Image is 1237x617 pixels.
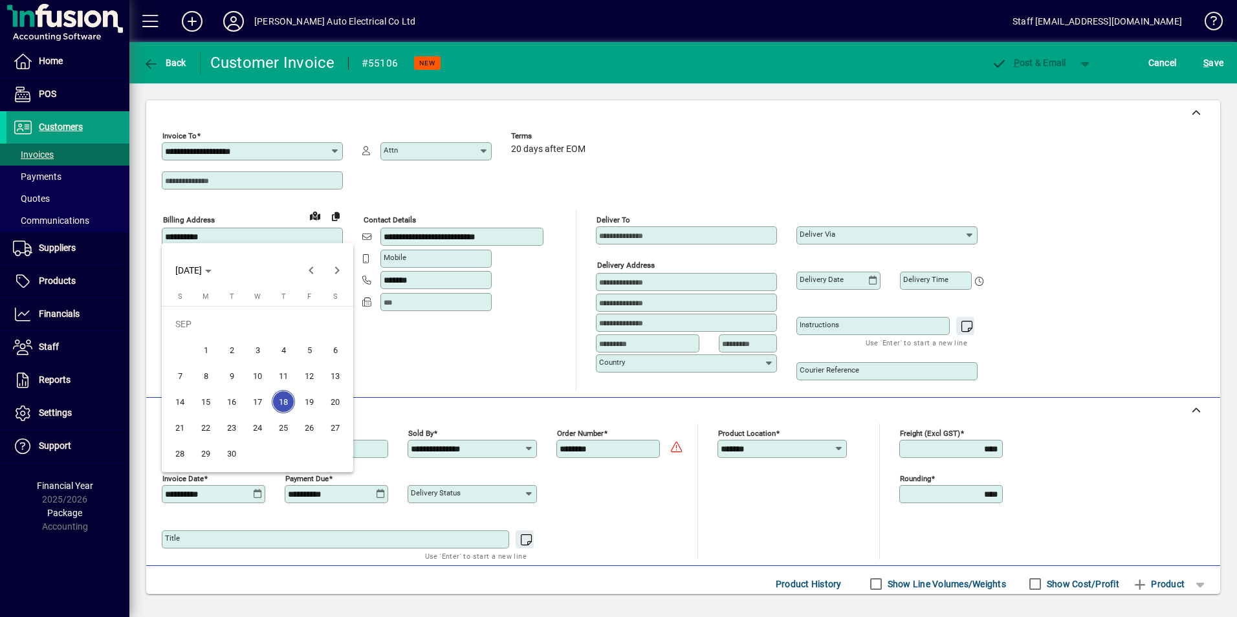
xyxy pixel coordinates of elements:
span: 25 [272,416,295,439]
span: 22 [194,416,217,439]
button: Fri Sep 26 2025 [296,415,322,440]
span: 19 [298,390,321,413]
span: 27 [323,416,347,439]
span: 6 [323,338,347,362]
span: 21 [168,416,192,439]
button: Mon Sep 22 2025 [193,415,219,440]
span: 5 [298,338,321,362]
span: 9 [220,364,243,387]
span: 4 [272,338,295,362]
span: 17 [246,390,269,413]
span: 23 [220,416,243,439]
button: Tue Sep 23 2025 [219,415,245,440]
span: 8 [194,364,217,387]
button: Sat Sep 06 2025 [322,337,348,363]
span: 12 [298,364,321,387]
button: Fri Sep 12 2025 [296,363,322,389]
button: Next month [324,257,350,283]
span: 7 [168,364,192,387]
span: 2 [220,338,243,362]
button: Fri Sep 05 2025 [296,337,322,363]
button: Wed Sep 03 2025 [245,337,270,363]
span: W [254,292,261,301]
button: Tue Sep 09 2025 [219,363,245,389]
span: 29 [194,442,217,465]
span: T [281,292,286,301]
span: 24 [246,416,269,439]
button: Mon Sep 01 2025 [193,337,219,363]
button: Fri Sep 19 2025 [296,389,322,415]
span: 11 [272,364,295,387]
button: Mon Sep 29 2025 [193,440,219,466]
span: S [333,292,338,301]
button: Sat Sep 20 2025 [322,389,348,415]
button: Wed Sep 17 2025 [245,389,270,415]
button: Mon Sep 15 2025 [193,389,219,415]
span: [DATE] [175,265,202,276]
button: Previous month [298,257,324,283]
button: Thu Sep 25 2025 [270,415,296,440]
button: Sun Sep 28 2025 [167,440,193,466]
button: Thu Sep 18 2025 [270,389,296,415]
button: Thu Sep 11 2025 [270,363,296,389]
button: Tue Sep 02 2025 [219,337,245,363]
button: Sat Sep 13 2025 [322,363,348,389]
span: 30 [220,442,243,465]
button: Tue Sep 30 2025 [219,440,245,466]
button: Thu Sep 04 2025 [270,337,296,363]
button: Wed Sep 10 2025 [245,363,270,389]
span: 15 [194,390,217,413]
span: F [307,292,311,301]
button: Sat Sep 27 2025 [322,415,348,440]
span: 26 [298,416,321,439]
span: 18 [272,390,295,413]
button: Sun Sep 07 2025 [167,363,193,389]
button: Mon Sep 08 2025 [193,363,219,389]
span: T [230,292,234,301]
span: 20 [323,390,347,413]
span: M [203,292,209,301]
span: 3 [246,338,269,362]
button: Choose month and year [170,259,217,282]
span: 1 [194,338,217,362]
span: 28 [168,442,192,465]
span: 14 [168,390,192,413]
span: 13 [323,364,347,387]
span: 16 [220,390,243,413]
td: SEP [167,311,348,337]
button: Tue Sep 16 2025 [219,389,245,415]
button: Sun Sep 21 2025 [167,415,193,440]
span: 10 [246,364,269,387]
button: Wed Sep 24 2025 [245,415,270,440]
button: Sun Sep 14 2025 [167,389,193,415]
span: S [178,292,182,301]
